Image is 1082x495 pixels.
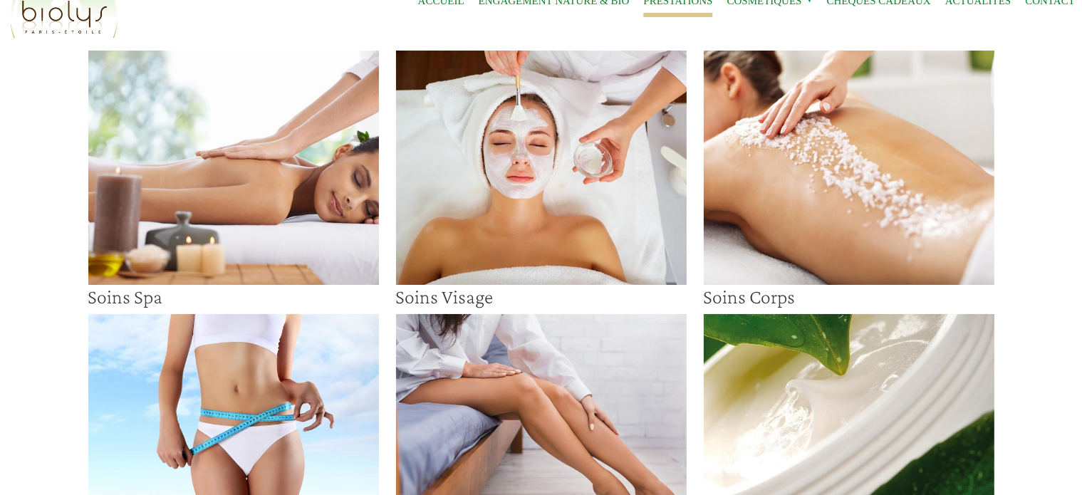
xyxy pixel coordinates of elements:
[88,51,379,285] img: soins spa institut biolys paris
[396,51,687,285] img: Soins visage institut biolys paris
[704,285,994,309] h3: Soins Corps
[88,285,379,309] h3: Soins Spa
[396,285,687,309] h3: Soins Visage
[704,51,994,285] img: Soins Corps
